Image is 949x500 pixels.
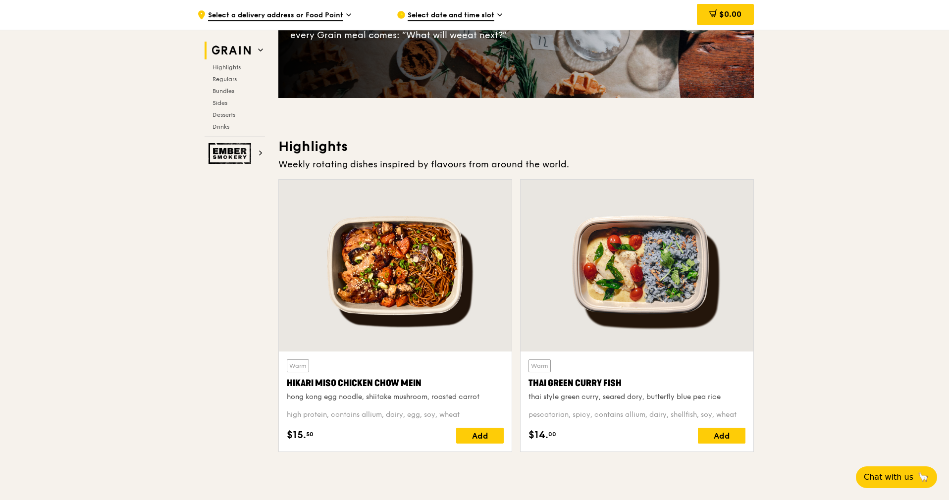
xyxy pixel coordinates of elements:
[287,428,306,443] span: $15.
[528,376,745,390] div: Thai Green Curry Fish
[287,359,309,372] div: Warm
[212,88,234,95] span: Bundles
[306,430,314,438] span: 50
[719,9,741,19] span: $0.00
[278,138,754,155] h3: Highlights
[528,428,548,443] span: $14.
[917,471,929,483] span: 🦙
[287,392,504,402] div: hong kong egg noodle, shiitake mushroom, roasted carrot
[528,359,551,372] div: Warm
[864,471,913,483] span: Chat with us
[528,410,745,420] div: pescatarian, spicy, contains allium, dairy, shellfish, soy, wheat
[462,30,507,41] span: eat next?”
[528,392,745,402] div: thai style green curry, seared dory, butterfly blue pea rice
[698,428,745,444] div: Add
[287,410,504,420] div: high protein, contains allium, dairy, egg, soy, wheat
[212,123,229,130] span: Drinks
[209,42,254,59] img: Grain web logo
[208,10,343,21] span: Select a delivery address or Food Point
[408,10,494,21] span: Select date and time slot
[856,466,937,488] button: Chat with us🦙
[456,428,504,444] div: Add
[548,430,556,438] span: 00
[287,376,504,390] div: Hikari Miso Chicken Chow Mein
[212,64,241,71] span: Highlights
[212,100,227,106] span: Sides
[209,143,254,164] img: Ember Smokery web logo
[278,157,754,171] div: Weekly rotating dishes inspired by flavours from around the world.
[212,111,235,118] span: Desserts
[212,76,237,83] span: Regulars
